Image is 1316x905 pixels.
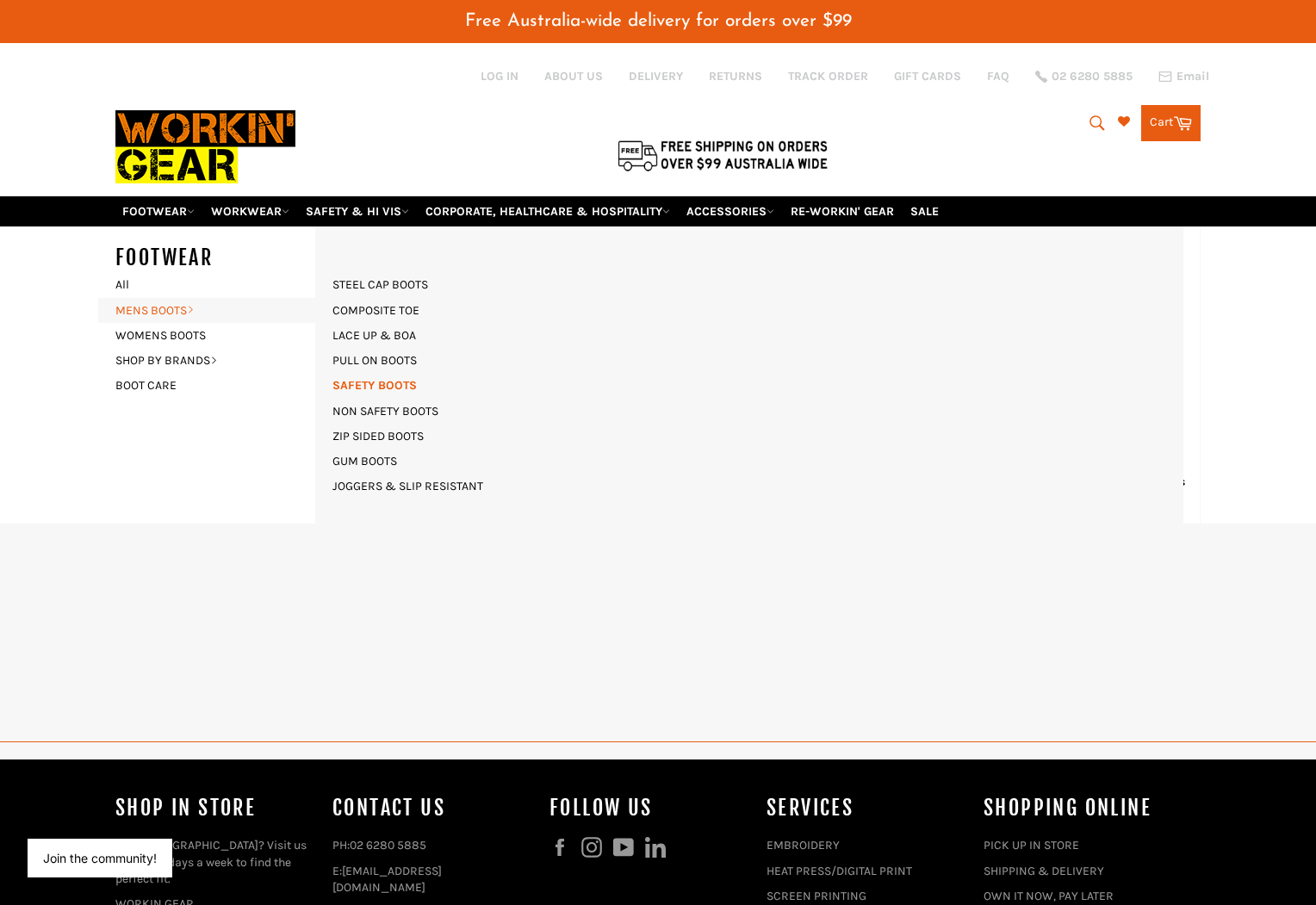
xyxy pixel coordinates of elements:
a: LACE UP & BOA [324,323,425,348]
p: PH: [332,837,532,853]
a: HEAT PRESS/DIGITAL PRINT [767,864,912,878]
a: ACCESSORIES [680,196,781,226]
h5: FOOTWEAR [115,244,332,272]
a: STEEL CAP BOOTS [324,272,437,297]
a: GIFT CARDS [894,68,961,84]
a: Cart [1141,105,1201,141]
a: WORKWEAR [204,196,296,226]
h4: services [767,794,966,822]
p: E: [332,863,532,896]
a: SALE [903,196,946,226]
a: JOGGERS & SLIP RESISTANT [324,474,492,499]
h4: SHOPPING ONLINE [984,794,1183,822]
a: ABOUT US [544,68,603,84]
a: PULL ON BOOTS [324,348,425,373]
h4: Shop In Store [115,794,315,822]
a: COMPOSITE TOE [324,298,428,323]
h4: Follow us [549,794,749,822]
a: BOOT CARE [107,373,315,398]
span: Email [1176,71,1209,83]
a: MENS BOOTS [107,298,315,323]
a: CORPORATE, HEALTHCARE & HOSPITALITY [419,196,677,226]
a: GUM BOOTS [324,449,406,474]
a: Email [1158,70,1209,84]
a: RETURNS [709,68,762,84]
div: MENS BOOTS [315,226,1183,524]
span: 02 6280 5885 [1052,71,1133,83]
a: NON SAFETY BOOTS [324,399,447,424]
a: 02 6280 5885 [1035,71,1133,83]
h4: Contact Us [332,794,532,822]
a: EMBROIDERY [767,838,840,852]
a: DELIVERY [629,68,683,84]
a: RE-WORKIN' GEAR [784,196,901,226]
button: Join the community! [43,851,157,865]
a: FOOTWEAR [115,196,202,226]
a: ZIP SIDED BOOTS [324,424,432,449]
a: WOMENS BOOTS [107,323,315,348]
img: Workin Gear leaders in Workwear, Safety Boots, PPE, Uniforms. Australia's No.1 in Workwear [115,98,295,195]
a: FAQ [987,68,1009,84]
a: SAFETY BOOTS [324,373,425,398]
a: Log in [481,69,518,84]
a: TRACK ORDER [788,68,868,84]
a: SAFETY & HI VIS [299,196,416,226]
p: From [GEOGRAPHIC_DATA]? Visit us in store 6 days a week to find the perfect fit. [115,837,315,887]
span: Free Australia-wide delivery for orders over $99 [465,12,852,30]
a: 02 6280 5885 [350,838,426,852]
a: SHOP BY BRANDS [107,348,315,373]
a: SCREEN PRINTING [767,889,866,903]
a: [EMAIL_ADDRESS][DOMAIN_NAME] [332,864,442,895]
a: OWN IT NOW, PAY LATER [984,889,1114,903]
a: All [107,272,332,297]
img: Flat $9.95 shipping Australia wide [615,137,830,173]
a: SHIPPING & DELIVERY [984,864,1104,878]
a: PICK UP IN STORE [984,838,1079,852]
